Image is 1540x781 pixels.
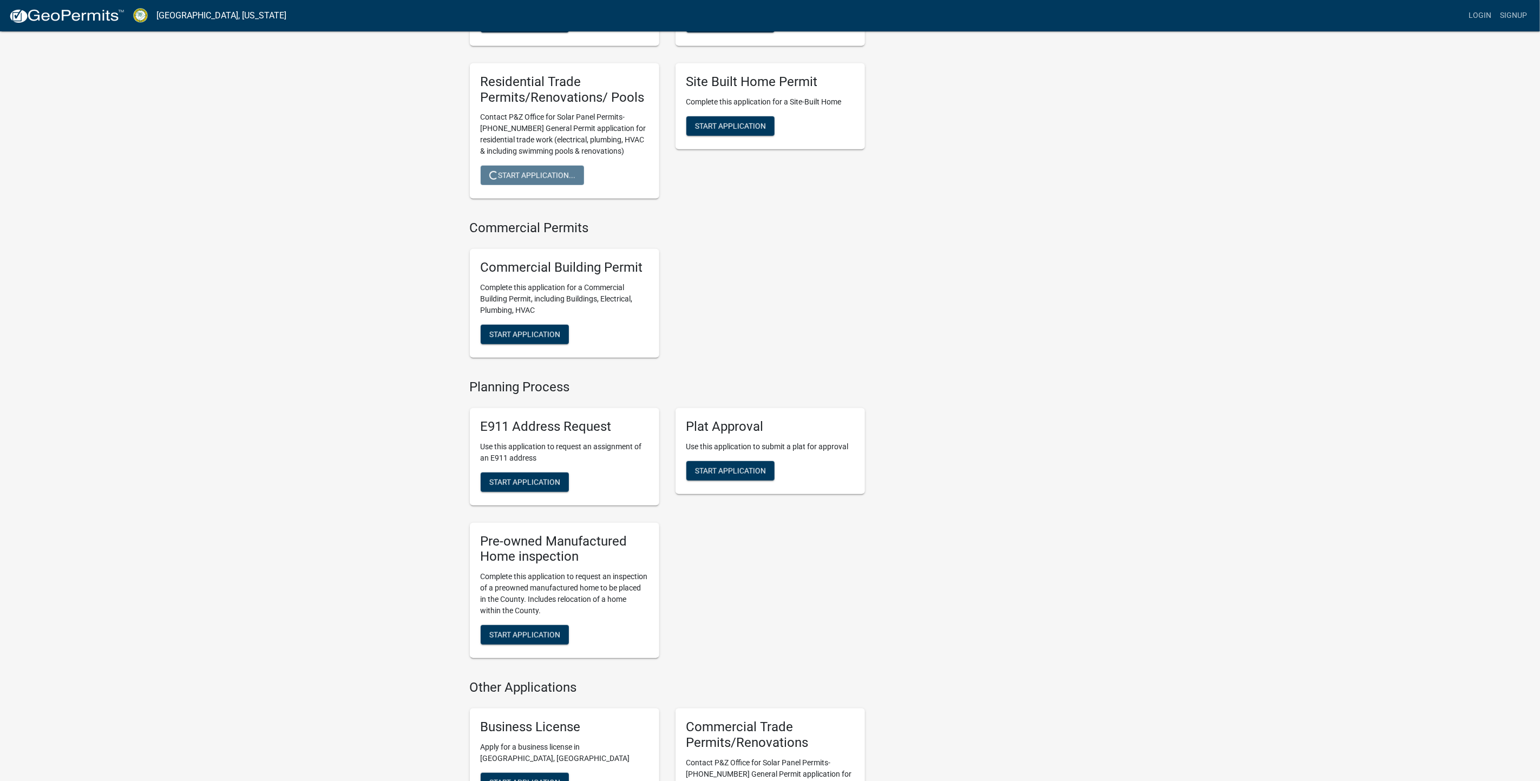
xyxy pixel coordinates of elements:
p: Use this application to request an assignment of an E911 address [481,441,648,464]
h5: Plat Approval [686,419,854,435]
p: Complete this application to request an inspection of a preowned manufactured home to be placed i... [481,571,648,616]
p: Contact P&Z Office for Solar Panel Permits- [PHONE_NUMBER] General Permit application for residen... [481,111,648,157]
h4: Commercial Permits [470,220,865,236]
h5: Commercial Building Permit [481,260,648,275]
p: Complete this application for a Commercial Building Permit, including Buildings, Electrical, Plum... [481,282,648,316]
span: Start Application [695,466,766,475]
h5: E911 Address Request [481,419,648,435]
button: Start Application [481,625,569,645]
p: Use this application to submit a plat for approval [686,441,854,452]
span: Start Application... [489,171,575,180]
img: Crawford County, Georgia [133,8,148,23]
a: [GEOGRAPHIC_DATA], [US_STATE] [156,6,286,25]
h5: Business License [481,719,648,735]
a: Signup [1496,5,1531,26]
h5: Pre-owned Manufactured Home inspection [481,534,648,565]
h5: Site Built Home Permit [686,74,854,90]
span: Start Application [489,477,560,486]
span: Start Application [489,330,560,338]
button: Start Application [481,13,569,32]
button: Start Application... [481,166,584,185]
h5: Residential Trade Permits/Renovations/ Pools [481,74,648,106]
button: Start Application [686,13,775,32]
button: Start Application [686,461,775,481]
p: Apply for a business license in [GEOGRAPHIC_DATA], [GEOGRAPHIC_DATA] [481,741,648,764]
span: Start Application [489,631,560,639]
p: Complete this application for a Site-Built Home [686,96,854,108]
h5: Commercial Trade Permits/Renovations [686,719,854,751]
button: Start Application [481,472,569,492]
span: Start Application [695,121,766,130]
h4: Planning Process [470,379,865,395]
button: Start Application [481,325,569,344]
h4: Other Applications [470,680,865,695]
button: Start Application [686,116,775,136]
a: Login [1464,5,1496,26]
